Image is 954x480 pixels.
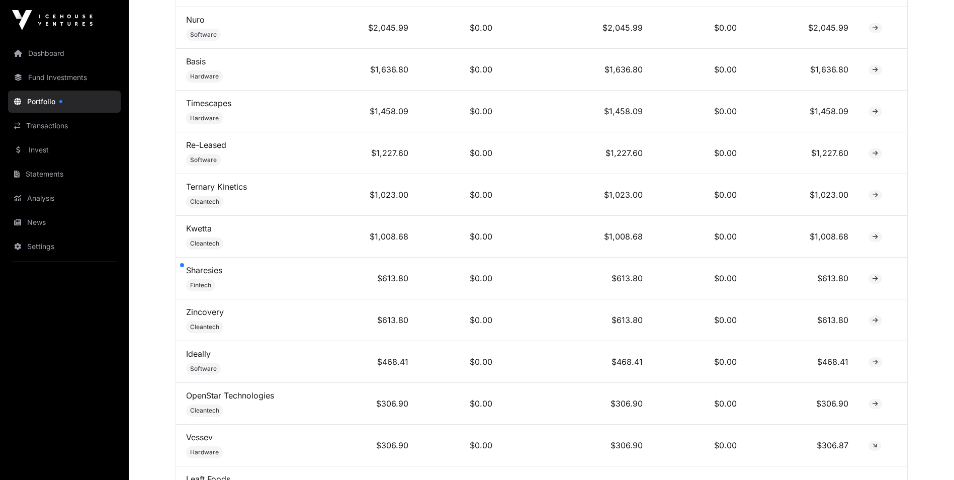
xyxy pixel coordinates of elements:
td: $0.00 [653,383,747,425]
td: $1,636.80 [331,49,418,91]
a: Vessev [186,432,213,442]
td: $0.00 [418,132,502,174]
td: $0.00 [653,341,747,383]
a: Zincovery [186,307,224,317]
a: Fund Investments [8,66,121,89]
a: News [8,211,121,233]
td: $1,008.68 [331,216,418,258]
td: $0.00 [418,258,502,299]
iframe: Chat Widget [904,432,954,480]
td: $0.00 [418,383,502,425]
td: $2,045.99 [331,7,418,49]
a: Nuro [186,15,205,25]
td: $0.00 [418,216,502,258]
td: $1,008.68 [502,216,653,258]
a: OpenStar Technologies [186,390,274,401]
td: $468.41 [331,341,418,383]
a: Settings [8,235,121,258]
td: $0.00 [418,174,502,216]
span: Cleantech [190,239,219,248]
span: Cleantech [190,407,219,415]
td: $1,458.09 [502,91,653,132]
td: $0.00 [653,258,747,299]
td: $1,636.80 [502,49,653,91]
a: Analysis [8,187,121,209]
td: $613.80 [747,299,858,341]
span: Hardware [190,72,219,81]
span: Hardware [190,114,219,122]
td: $0.00 [653,174,747,216]
td: $306.90 [502,425,653,466]
td: $613.80 [331,299,418,341]
a: Timescapes [186,98,231,108]
td: $0.00 [418,7,502,49]
td: $1,023.00 [331,174,418,216]
span: Cleantech [190,323,219,331]
span: Fintech [190,281,211,289]
td: $2,045.99 [747,7,858,49]
td: $1,636.80 [747,49,858,91]
a: Portfolio [8,91,121,113]
a: Ternary Kinetics [186,182,247,192]
a: Basis [186,56,206,66]
td: $468.41 [502,341,653,383]
a: Ideally [186,349,211,359]
td: $1,008.68 [747,216,858,258]
td: $0.00 [418,91,502,132]
td: $1,023.00 [747,174,858,216]
td: $1,023.00 [502,174,653,216]
td: $0.00 [418,49,502,91]
span: Hardware [190,448,219,456]
td: $1,458.09 [747,91,858,132]
td: $0.00 [653,216,747,258]
td: $0.00 [653,49,747,91]
td: $306.90 [331,425,418,466]
td: $0.00 [653,132,747,174]
td: $306.90 [502,383,653,425]
td: $613.80 [502,258,653,299]
a: Sharesies [186,265,222,275]
td: $2,045.99 [502,7,653,49]
td: $1,227.60 [331,132,418,174]
td: $0.00 [653,299,747,341]
span: Software [190,365,217,373]
span: Software [190,31,217,39]
td: $0.00 [653,425,747,466]
span: Software [190,156,217,164]
a: Re-Leased [186,140,226,150]
td: $0.00 [653,7,747,49]
span: Cleantech [190,198,219,206]
td: $468.41 [747,341,858,383]
td: $306.90 [331,383,418,425]
td: $0.00 [653,91,747,132]
td: $613.80 [331,258,418,299]
a: Kwetta [186,223,212,233]
td: $306.87 [747,425,858,466]
td: $1,458.09 [331,91,418,132]
td: $0.00 [418,341,502,383]
a: Dashboard [8,42,121,64]
td: $0.00 [418,299,502,341]
a: Statements [8,163,121,185]
td: $613.80 [502,299,653,341]
a: Invest [8,139,121,161]
td: $0.00 [418,425,502,466]
a: Transactions [8,115,121,137]
td: $1,227.60 [747,132,858,174]
td: $613.80 [747,258,858,299]
td: $306.90 [747,383,858,425]
td: $1,227.60 [502,132,653,174]
img: Icehouse Ventures Logo [12,10,93,30]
